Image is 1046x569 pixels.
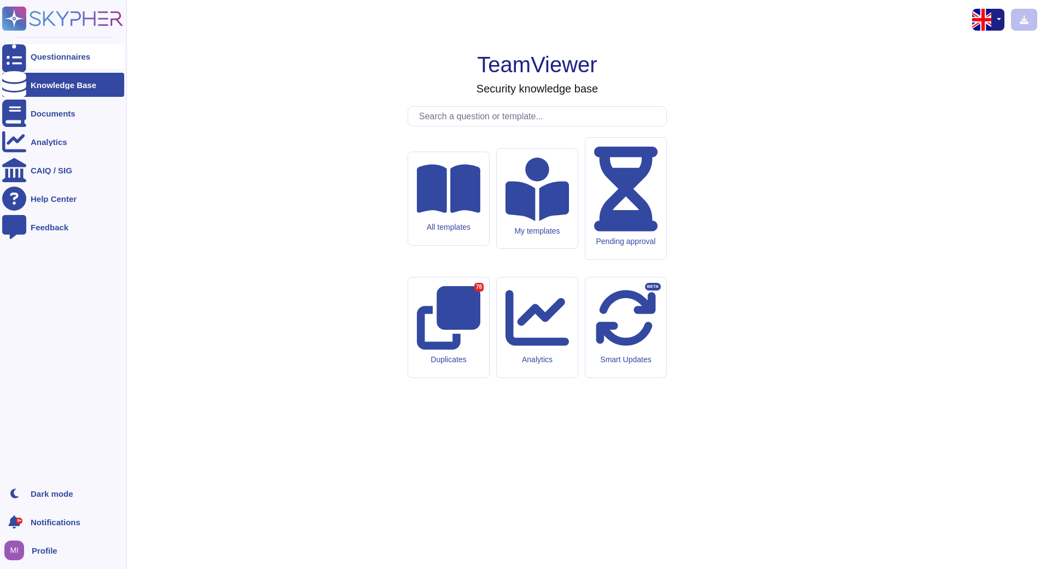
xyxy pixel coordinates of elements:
[31,53,90,61] div: Questionnaires
[16,518,22,524] div: 9+
[417,355,480,364] div: Duplicates
[474,283,484,292] div: 78
[972,9,994,31] img: en
[2,130,124,154] a: Analytics
[2,101,124,125] a: Documents
[31,195,77,203] div: Help Center
[505,355,569,364] div: Analytics
[2,44,124,68] a: Questionnaires
[31,518,80,526] span: Notifications
[414,107,666,126] input: Search a question or template...
[594,355,658,364] div: Smart Updates
[4,541,24,560] img: user
[2,538,32,562] button: user
[31,81,96,89] div: Knowledge Base
[2,158,124,182] a: CAIQ / SIG
[32,547,57,555] span: Profile
[31,138,67,146] div: Analytics
[645,283,661,291] div: BETA
[2,187,124,211] a: Help Center
[2,215,124,239] a: Feedback
[31,490,73,498] div: Dark mode
[31,166,72,175] div: CAIQ / SIG
[476,82,598,95] h3: Security knowledge base
[594,237,658,246] div: Pending approval
[2,73,124,97] a: Knowledge Base
[31,223,68,231] div: Feedback
[477,51,597,78] h1: TeamViewer
[417,223,480,232] div: All templates
[31,109,75,118] div: Documents
[505,227,569,236] div: My templates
